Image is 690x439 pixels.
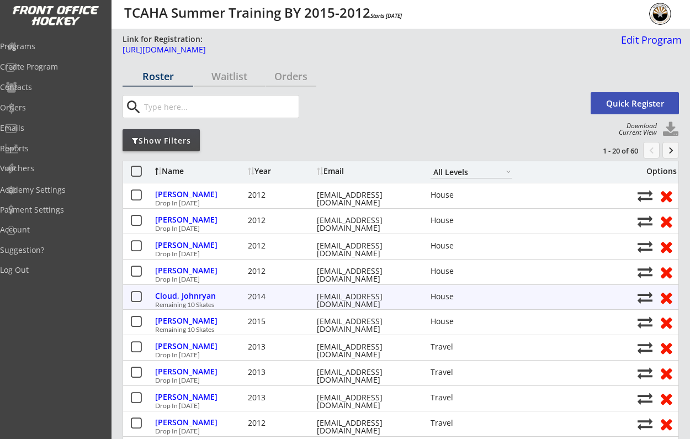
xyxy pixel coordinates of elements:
[656,390,676,407] button: Remove from roster (no refund)
[155,200,631,207] div: Drop In [DATE]
[317,191,416,207] div: [EMAIL_ADDRESS][DOMAIN_NAME]
[656,263,676,281] button: Remove from roster (no refund)
[155,251,631,257] div: Drop In [DATE]
[656,238,676,255] button: Remove from roster (no refund)
[155,342,245,350] div: [PERSON_NAME]
[155,216,245,224] div: [PERSON_NAME]
[123,71,193,81] div: Roster
[155,352,631,358] div: Drop In [DATE]
[317,167,416,175] div: Email
[431,267,512,275] div: House
[317,318,416,333] div: [EMAIL_ADDRESS][DOMAIN_NAME]
[370,12,402,19] em: Starts [DATE]
[124,98,142,116] button: search
[266,71,316,81] div: Orders
[155,191,245,198] div: [PERSON_NAME]
[656,289,676,306] button: Remove from roster (no refund)
[155,225,631,232] div: Drop In [DATE]
[155,428,631,435] div: Drop In [DATE]
[431,191,512,199] div: House
[155,317,245,325] div: [PERSON_NAME]
[248,267,314,275] div: 2012
[248,419,314,427] div: 2012
[638,340,652,355] button: Move player
[155,393,245,401] div: [PERSON_NAME]
[656,364,676,382] button: Remove from roster (no refund)
[317,216,416,232] div: [EMAIL_ADDRESS][DOMAIN_NAME]
[431,242,512,250] div: House
[638,167,677,175] div: Options
[643,142,660,158] button: chevron_left
[638,239,652,254] button: Move player
[248,343,314,351] div: 2013
[617,35,682,45] div: Edit Program
[194,71,264,81] div: Waitlist
[155,419,245,426] div: [PERSON_NAME]
[581,146,638,156] div: 1 - 20 of 60
[656,213,676,230] button: Remove from roster (no refund)
[155,241,245,249] div: [PERSON_NAME]
[317,419,416,435] div: [EMAIL_ADDRESS][DOMAIN_NAME]
[613,123,657,136] div: Download Current View
[591,92,679,114] button: Quick Register
[142,96,299,118] input: Type here...
[431,394,512,401] div: Travel
[317,394,416,409] div: [EMAIL_ADDRESS][DOMAIN_NAME]
[431,216,512,224] div: House
[656,187,676,204] button: Remove from roster (no refund)
[317,293,416,308] div: [EMAIL_ADDRESS][DOMAIN_NAME]
[662,142,679,158] button: keyboard_arrow_right
[431,368,512,376] div: Travel
[431,419,512,427] div: Travel
[431,293,512,300] div: House
[431,318,512,325] div: House
[638,290,652,305] button: Move player
[123,46,614,54] div: [URL][DOMAIN_NAME]
[155,368,245,375] div: [PERSON_NAME]
[155,403,631,409] div: Drop In [DATE]
[123,135,200,146] div: Show Filters
[638,265,652,279] button: Move player
[431,343,512,351] div: Travel
[638,214,652,229] button: Move player
[317,267,416,283] div: [EMAIL_ADDRESS][DOMAIN_NAME]
[248,368,314,376] div: 2013
[248,191,314,199] div: 2012
[638,416,652,431] button: Move player
[656,415,676,432] button: Remove from roster (no refund)
[617,35,682,54] a: Edit Program
[317,368,416,384] div: [EMAIL_ADDRESS][DOMAIN_NAME]
[656,314,676,331] button: Remove from roster (no refund)
[155,267,245,274] div: [PERSON_NAME]
[317,242,416,257] div: [EMAIL_ADDRESS][DOMAIN_NAME]
[656,339,676,356] button: Remove from roster (no refund)
[123,34,204,45] div: Link for Registration:
[155,377,631,384] div: Drop In [DATE]
[248,318,314,325] div: 2015
[638,188,652,203] button: Move player
[638,366,652,380] button: Move player
[155,326,631,333] div: Remaining 10 Skates
[155,302,631,308] div: Remaining 10 Skates
[638,315,652,330] button: Move player
[662,121,679,138] button: Click to download full roster. Your browser settings may try to block it, check your security set...
[248,293,314,300] div: 2014
[123,46,614,60] a: [URL][DOMAIN_NAME]
[638,391,652,406] button: Move player
[248,167,314,175] div: Year
[248,394,314,401] div: 2013
[248,216,314,224] div: 2012
[155,292,245,300] div: Cloud, Johnryan
[155,276,631,283] div: Drop In [DATE]
[317,343,416,358] div: [EMAIL_ADDRESS][DOMAIN_NAME]
[248,242,314,250] div: 2012
[155,167,245,175] div: Name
